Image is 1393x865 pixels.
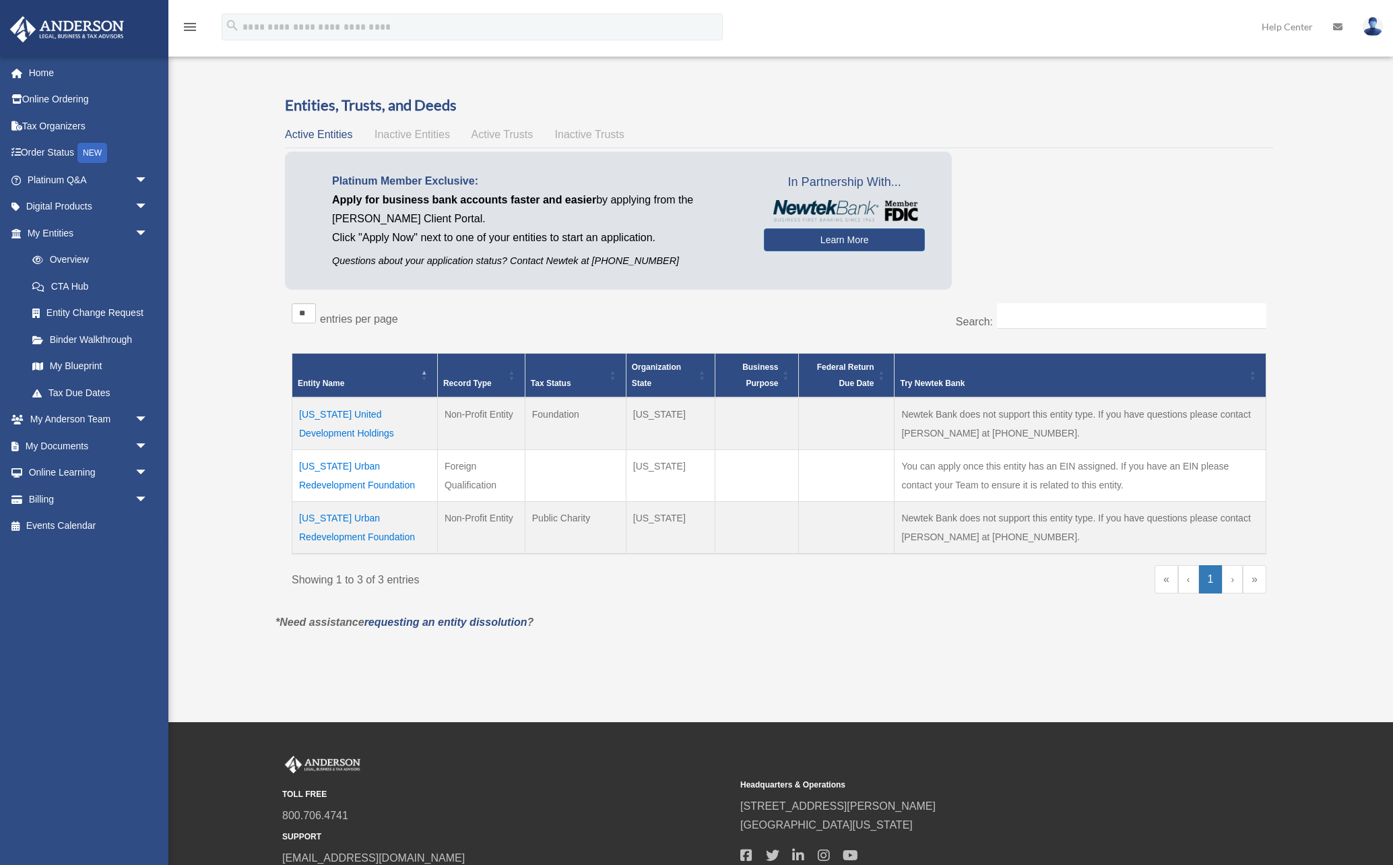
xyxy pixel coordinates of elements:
[626,397,715,450] td: [US_STATE]
[900,375,1245,391] div: Try Newtek Bank
[9,406,168,433] a: My Anderson Teamarrow_drop_down
[443,379,492,388] span: Record Type
[895,397,1266,450] td: Newtek Bank does not support this entity type. If you have questions please contact [PERSON_NAME]...
[626,501,715,554] td: [US_STATE]
[320,313,398,325] label: entries per page
[472,129,533,140] span: Active Trusts
[715,353,799,397] th: Business Purpose: Activate to sort
[282,852,465,864] a: [EMAIL_ADDRESS][DOMAIN_NAME]
[9,139,168,167] a: Order StatusNEW
[292,397,438,450] td: [US_STATE] United Development Holdings
[19,353,162,380] a: My Blueprint
[182,19,198,35] i: menu
[437,353,525,397] th: Record Type: Activate to sort
[437,501,525,554] td: Non-Profit Entity
[626,449,715,501] td: [US_STATE]
[292,565,769,589] div: Showing 1 to 3 of 3 entries
[364,616,527,628] a: requesting an entity dissolution
[9,166,168,193] a: Platinum Q&Aarrow_drop_down
[135,433,162,460] span: arrow_drop_down
[9,513,168,540] a: Events Calendar
[292,353,438,397] th: Entity Name: Activate to invert sorting
[771,200,918,222] img: NewtekBankLogoSM.png
[9,86,168,113] a: Online Ordering
[437,397,525,450] td: Non-Profit Entity
[332,253,744,269] p: Questions about your application status? Contact Newtek at [PHONE_NUMBER]
[282,830,731,844] small: SUPPORT
[764,172,925,193] span: In Partnership With...
[282,810,348,821] a: 800.706.4741
[956,316,993,327] label: Search:
[292,501,438,554] td: [US_STATE] Urban Redevelopment Foundation
[9,459,168,486] a: Online Learningarrow_drop_down
[285,95,1273,116] h3: Entities, Trusts, and Deeds
[740,778,1189,792] small: Headquarters & Operations
[740,819,913,831] a: [GEOGRAPHIC_DATA][US_STATE]
[9,433,168,459] a: My Documentsarrow_drop_down
[9,113,168,139] a: Tax Organizers
[135,459,162,487] span: arrow_drop_down
[9,193,168,220] a: Digital Productsarrow_drop_down
[292,449,438,501] td: [US_STATE] Urban Redevelopment Foundation
[135,166,162,194] span: arrow_drop_down
[332,172,744,191] p: Platinum Member Exclusive:
[895,449,1266,501] td: You can apply once this entity has an EIN assigned. If you have an EIN please contact your Team t...
[276,616,533,628] em: *Need assistance ?
[1178,565,1199,594] a: Previous
[764,228,925,251] a: Learn More
[19,273,162,300] a: CTA Hub
[135,486,162,513] span: arrow_drop_down
[135,193,162,221] span: arrow_drop_down
[525,397,626,450] td: Foundation
[135,406,162,434] span: arrow_drop_down
[1155,565,1178,594] a: First
[182,24,198,35] a: menu
[9,486,168,513] a: Billingarrow_drop_down
[282,756,363,773] img: Anderson Advisors Platinum Portal
[135,220,162,247] span: arrow_drop_down
[77,143,107,163] div: NEW
[740,800,936,812] a: [STREET_ADDRESS][PERSON_NAME]
[895,353,1266,397] th: Try Newtek Bank : Activate to sort
[437,449,525,501] td: Foreign Qualification
[225,18,240,33] i: search
[19,300,162,327] a: Entity Change Request
[19,247,155,274] a: Overview
[9,220,162,247] a: My Entitiesarrow_drop_down
[332,191,744,228] p: by applying from the [PERSON_NAME] Client Portal.
[1363,17,1383,36] img: User Pic
[555,129,624,140] span: Inactive Trusts
[1199,565,1223,594] a: 1
[895,501,1266,554] td: Newtek Bank does not support this entity type. If you have questions please contact [PERSON_NAME]...
[817,362,874,388] span: Federal Return Due Date
[282,788,731,802] small: TOLL FREE
[632,362,681,388] span: Organization State
[525,353,626,397] th: Tax Status: Activate to sort
[799,353,895,397] th: Federal Return Due Date: Activate to sort
[19,379,162,406] a: Tax Due Dates
[9,59,168,86] a: Home
[626,353,715,397] th: Organization State: Activate to sort
[19,326,162,353] a: Binder Walkthrough
[332,228,744,247] p: Click "Apply Now" next to one of your entities to start an application.
[531,379,571,388] span: Tax Status
[375,129,450,140] span: Inactive Entities
[285,129,352,140] span: Active Entities
[6,16,128,42] img: Anderson Advisors Platinum Portal
[1222,565,1243,594] a: Next
[1243,565,1266,594] a: Last
[298,379,344,388] span: Entity Name
[742,362,778,388] span: Business Purpose
[525,501,626,554] td: Public Charity
[332,194,596,205] span: Apply for business bank accounts faster and easier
